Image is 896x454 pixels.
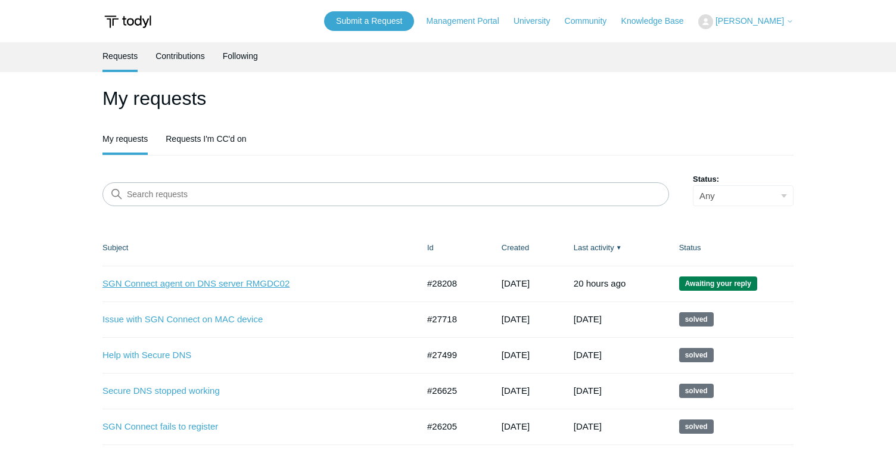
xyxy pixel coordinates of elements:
time: 08/18/2025, 09:16 [502,350,530,360]
a: Contributions [155,42,205,70]
img: Todyl Support Center Help Center home page [102,11,153,33]
a: Requests [102,42,138,70]
a: SGN Connect fails to register [102,420,400,434]
span: This request has been solved [679,348,714,362]
a: Knowledge Base [621,15,696,27]
input: Search requests [102,182,669,206]
td: #26625 [415,373,490,409]
span: We are waiting for you to respond [679,276,757,291]
td: #27499 [415,337,490,373]
a: Secure DNS stopped working [102,384,400,398]
a: Last activity▼ [574,243,614,252]
time: 08/04/2025, 12:03 [574,421,602,431]
label: Status: [693,173,794,185]
a: Management Portal [427,15,511,27]
a: Submit a Request [324,11,414,31]
button: [PERSON_NAME] [698,14,794,29]
span: This request has been solved [679,312,714,326]
time: 07/14/2025, 16:34 [502,421,530,431]
time: 07/22/2025, 10:55 [502,385,530,396]
a: University [514,15,562,27]
span: ▼ [616,243,622,252]
th: Id [415,230,490,266]
a: Issue with SGN Connect on MAC device [102,313,400,326]
td: #28208 [415,266,490,301]
time: 09/18/2025, 09:01 [502,278,530,288]
a: Help with Secure DNS [102,349,400,362]
a: Following [223,42,258,70]
th: Status [667,230,794,266]
time: 09/07/2025, 11:02 [574,350,602,360]
td: #26205 [415,409,490,444]
a: My requests [102,125,148,153]
td: #27718 [415,301,490,337]
span: This request has been solved [679,384,714,398]
time: 08/27/2025, 14:24 [502,314,530,324]
a: Created [502,243,529,252]
th: Subject [102,230,415,266]
a: Requests I'm CC'd on [166,125,246,153]
time: 08/11/2025, 12:03 [574,385,602,396]
a: Community [565,15,619,27]
span: This request has been solved [679,419,714,434]
time: 09/16/2025, 15:03 [574,314,602,324]
h1: My requests [102,84,794,113]
a: SGN Connect agent on DNS server RMGDC02 [102,277,400,291]
time: 09/23/2025, 13:02 [574,278,626,288]
span: [PERSON_NAME] [715,16,784,26]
